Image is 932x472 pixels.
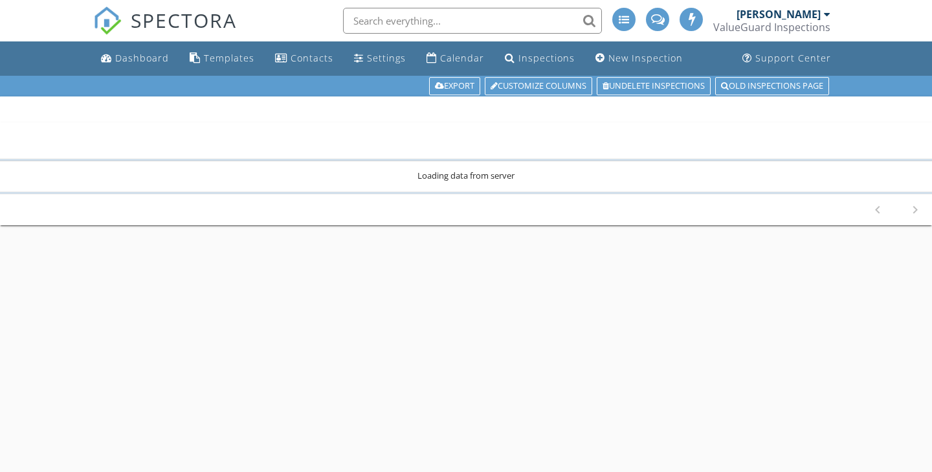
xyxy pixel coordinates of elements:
a: Settings [349,47,411,71]
a: Templates [184,47,260,71]
img: The Best Home Inspection Software - Spectora [93,6,122,35]
a: SPECTORA [93,17,237,45]
a: Inspections [500,47,580,71]
a: New Inspection [590,47,688,71]
a: Dashboard [96,47,174,71]
a: Customize Columns [485,77,592,95]
div: ValueGuard Inspections [713,21,830,34]
input: Search everything... [343,8,602,34]
div: Calendar [440,52,484,64]
div: Settings [367,52,406,64]
div: New Inspection [608,52,683,64]
div: [PERSON_NAME] [737,8,821,21]
div: Contacts [291,52,333,64]
div: Dashboard [115,52,169,64]
a: Calendar [421,47,489,71]
div: Templates [204,52,254,64]
a: Contacts [270,47,338,71]
a: Undelete inspections [597,77,711,95]
a: Support Center [737,47,836,71]
a: Old inspections page [715,77,829,95]
div: Support Center [755,52,831,64]
a: Export [429,77,480,95]
span: SPECTORA [131,6,237,34]
div: Inspections [518,52,575,64]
